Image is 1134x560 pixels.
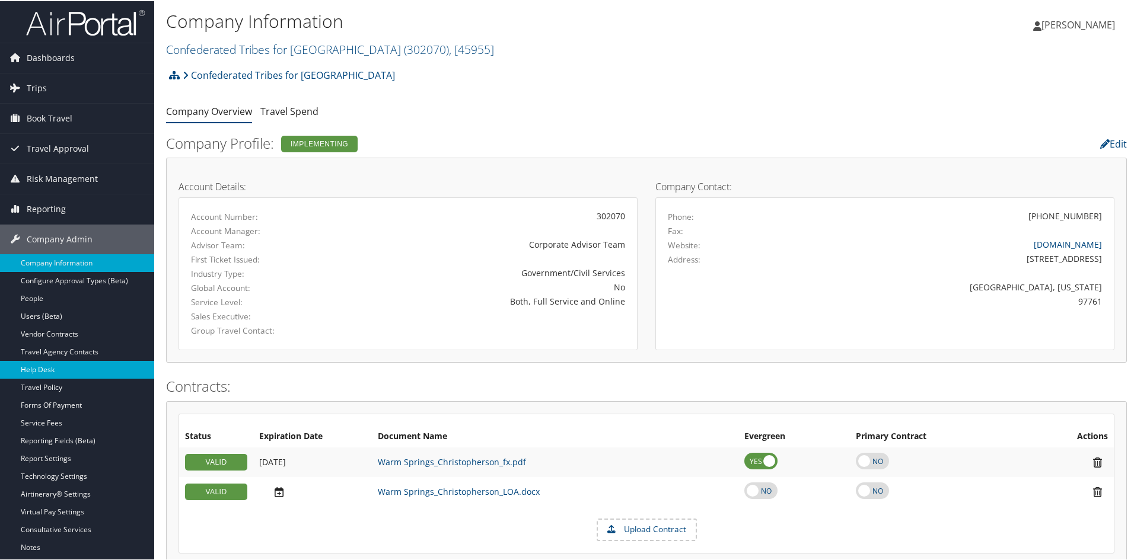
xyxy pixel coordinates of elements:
i: Remove Contract [1087,485,1108,497]
span: [DATE] [259,455,286,466]
h2: Contracts: [166,375,1127,395]
label: Service Level: [191,295,324,307]
label: Global Account: [191,281,324,293]
a: Company Overview [166,104,252,117]
span: Risk Management [27,163,98,193]
img: airportal-logo.png [26,8,145,36]
label: Group Travel Contact: [191,324,324,335]
div: VALID [185,482,247,499]
th: Status [179,425,253,446]
div: Both, Full Service and Online [342,294,625,306]
span: Book Travel [27,103,72,132]
label: Phone: [668,210,694,222]
div: Add/Edit Date [259,456,366,466]
div: Government/Civil Services [342,265,625,278]
label: Upload Contract [598,519,696,539]
label: Sales Executive: [191,309,324,321]
div: [PHONE_NUMBER] [1028,209,1102,221]
span: Company Admin [27,223,93,253]
span: , [ 45955 ] [449,40,494,56]
label: Account Number: [191,210,324,222]
h2: Company Profile: [166,132,801,152]
div: 302070 [342,209,625,221]
a: Warm Springs_Christopherson_LOA.docx [378,485,540,496]
th: Evergreen [738,425,850,446]
h4: Account Details: [179,181,638,190]
span: ( 302070 ) [404,40,449,56]
div: 97761 [781,294,1103,306]
span: Dashboards [27,42,75,72]
label: Website: [668,238,700,250]
th: Document Name [372,425,738,446]
label: Fax: [668,224,683,236]
span: Travel Approval [27,133,89,162]
label: Address: [668,252,700,264]
div: Corporate Advisor Team [342,237,625,249]
i: Remove Contract [1087,455,1108,468]
span: Trips [27,72,47,102]
a: Warm Springs_Christopherson_fx.pdf [378,455,526,466]
th: Expiration Date [253,425,372,446]
a: [DOMAIN_NAME] [1034,238,1102,249]
h4: Company Contact: [655,181,1114,190]
div: [STREET_ADDRESS] [781,251,1103,264]
th: Primary Contract [850,425,1024,446]
div: Implementing [281,135,358,151]
th: Actions [1024,425,1114,446]
h1: Company Information [166,8,807,33]
label: Advisor Team: [191,238,324,250]
label: Account Manager: [191,224,324,236]
span: Reporting [27,193,66,223]
div: No [342,280,625,292]
a: Confederated Tribes for [GEOGRAPHIC_DATA] [166,40,494,56]
div: Add/Edit Date [259,485,366,497]
a: [PERSON_NAME] [1033,6,1127,41]
a: Travel Spend [260,104,318,117]
a: Confederated Tribes for [GEOGRAPHIC_DATA] [183,62,395,86]
label: First Ticket Issued: [191,252,324,264]
span: [PERSON_NAME] [1041,17,1115,30]
div: VALID [185,453,247,469]
label: Industry Type: [191,267,324,279]
a: Edit [1100,136,1127,149]
div: [GEOGRAPHIC_DATA], [US_STATE] [781,280,1103,292]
